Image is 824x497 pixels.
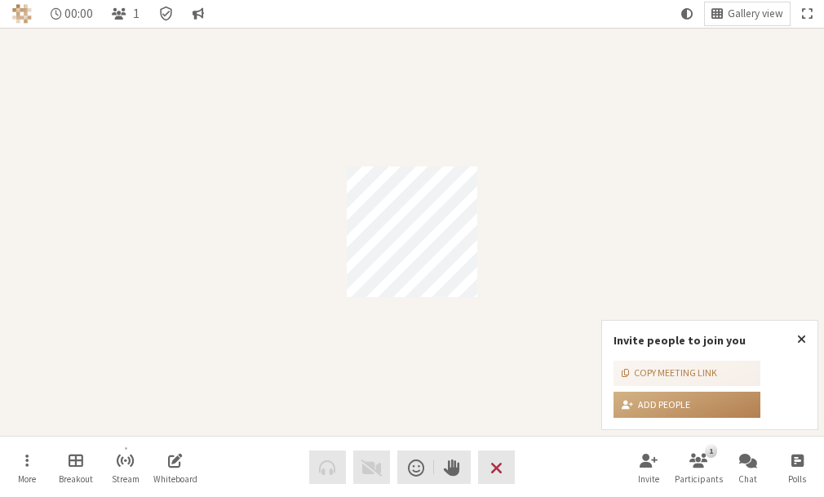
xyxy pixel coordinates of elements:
button: Raise hand [434,450,471,484]
button: Open chat [725,446,771,490]
span: Whiteboard [153,474,197,484]
span: 00:00 [64,7,93,20]
span: 1 [133,7,140,20]
div: Copy meeting link [622,366,717,380]
button: Add people [614,392,760,418]
button: Open participant list [105,2,146,25]
button: Manage Breakout Rooms [53,446,99,490]
span: Chat [738,474,757,484]
button: Using system theme [675,2,699,25]
span: Polls [788,474,806,484]
button: Close popover [786,321,817,358]
span: Gallery view [728,8,783,20]
button: Fullscreen [795,2,818,25]
span: Invite [638,474,659,484]
button: Copy meeting link [614,361,760,387]
button: Open menu [4,446,50,490]
button: Start streaming [103,446,148,490]
button: End or leave meeting [478,450,515,484]
span: Stream [112,474,140,484]
label: Invite people to join you [614,333,746,348]
div: Meeting details Encryption enabled [152,2,180,25]
div: 1 [705,444,717,457]
button: Open shared whiteboard [153,446,198,490]
span: Breakout [59,474,93,484]
button: Conversation [186,2,210,25]
button: Change layout [705,2,790,25]
span: More [18,474,36,484]
img: Iotum [12,4,32,24]
button: Video [353,450,390,484]
button: Audio problem - check your Internet connection or call by phone [309,450,346,484]
button: Send a reaction [397,450,434,484]
button: Invite participants (Alt+I) [626,446,671,490]
span: Participants [675,474,723,484]
button: Open participant list [676,446,721,490]
div: Timer [44,2,100,25]
button: Open poll [774,446,820,490]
